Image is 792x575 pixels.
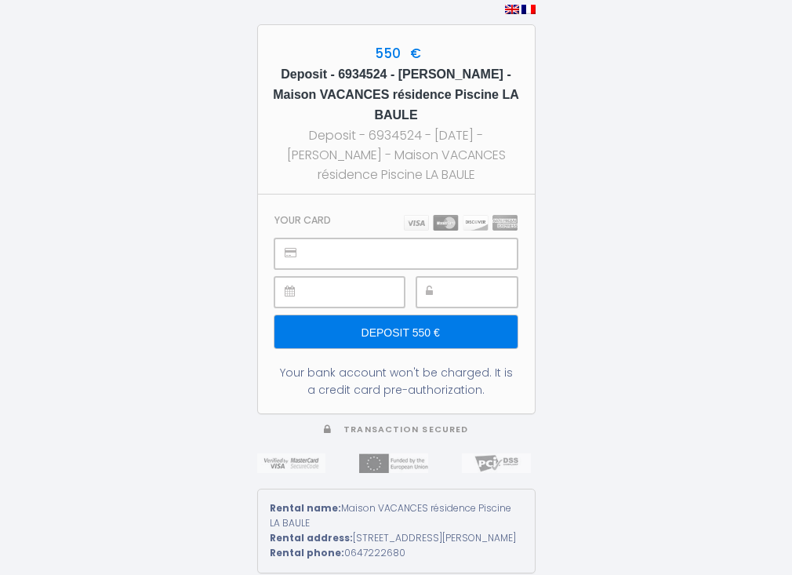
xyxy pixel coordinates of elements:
[343,424,468,435] span: Transaction secured
[272,126,521,184] div: Deposit - 6934524 - [DATE] - [PERSON_NAME] - Maison VACANCES résidence Piscine LA BAULE
[310,239,516,268] iframe: Cadre sécurisé pour la saisie du numéro de carte
[270,501,523,531] div: Maison VACANCES résidence Piscine LA BAULE
[310,278,403,307] iframe: Cadre sécurisé pour la saisie de la date d'expiration
[404,215,518,231] img: carts.png
[270,531,353,544] strong: Rental address:
[270,501,341,515] strong: Rental name:
[270,546,344,559] strong: Rental phone:
[452,278,517,307] iframe: Cadre sécurisé pour la saisie du code de sécurité CVC
[274,364,517,398] div: Your bank account won't be charged. It is a credit card pre-authorization.
[521,5,536,14] img: fr.png
[371,44,421,63] span: 550 €
[274,315,517,348] input: Deposit 550 €
[270,546,523,561] div: 0647222680
[274,214,331,226] h3: Your card
[270,531,523,546] div: [STREET_ADDRESS][PERSON_NAME]
[505,5,519,14] img: en.png
[272,64,521,126] h5: Deposit - 6934524 - [PERSON_NAME] - Maison VACANCES résidence Piscine LA BAULE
